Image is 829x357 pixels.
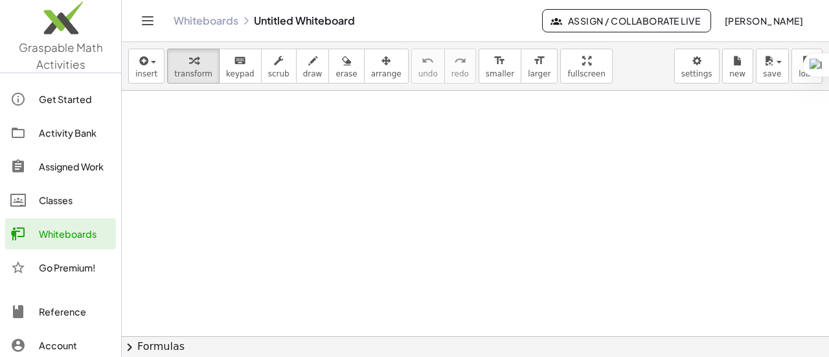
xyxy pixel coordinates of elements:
button: transform [167,49,220,84]
button: erase [328,49,364,84]
a: Get Started [5,84,116,115]
span: transform [174,69,212,78]
button: insert [128,49,165,84]
span: insert [135,69,157,78]
button: Assign / Collaborate Live [542,9,711,32]
button: Toggle navigation [137,10,158,31]
span: save [763,69,781,78]
span: new [729,69,745,78]
button: undoundo [411,49,445,84]
span: erase [335,69,357,78]
button: load [791,49,823,84]
button: keyboardkeypad [219,49,262,84]
a: Whiteboards [174,14,238,27]
span: redo [451,69,469,78]
button: chevron_rightFormulas [122,336,829,357]
button: [PERSON_NAME] [714,9,813,32]
div: Account [39,338,111,353]
div: Get Started [39,91,111,107]
div: Classes [39,192,111,208]
button: settings [674,49,720,84]
span: scrub [268,69,290,78]
a: Classes [5,185,116,216]
div: Go Premium! [39,260,111,275]
button: scrub [261,49,297,84]
span: larger [528,69,551,78]
span: [PERSON_NAME] [724,15,803,27]
span: Graspable Math Activities [19,40,103,71]
span: keypad [226,69,255,78]
i: undo [422,53,434,69]
button: save [756,49,789,84]
button: new [722,49,753,84]
button: format_sizelarger [521,49,558,84]
div: Whiteboards [39,226,111,242]
button: arrange [364,49,409,84]
button: draw [296,49,330,84]
span: undo [418,69,438,78]
span: settings [681,69,712,78]
i: format_size [494,53,506,69]
span: arrange [371,69,402,78]
span: fullscreen [567,69,605,78]
a: Activity Bank [5,117,116,148]
span: smaller [486,69,514,78]
button: redoredo [444,49,476,84]
button: format_sizesmaller [479,49,521,84]
span: Assign / Collaborate Live [553,15,700,27]
div: Reference [39,304,111,319]
span: draw [303,69,323,78]
i: redo [454,53,466,69]
a: Whiteboards [5,218,116,249]
i: keyboard [234,53,246,69]
a: Reference [5,296,116,327]
span: load [799,69,815,78]
button: fullscreen [560,49,612,84]
i: format_size [533,53,545,69]
div: Activity Bank [39,125,111,141]
span: chevron_right [122,340,137,355]
div: Assigned Work [39,159,111,174]
a: Assigned Work [5,151,116,182]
